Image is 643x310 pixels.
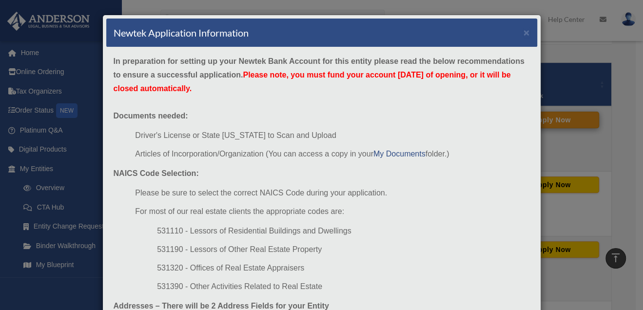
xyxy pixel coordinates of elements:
li: 531320 - Offices of Real Estate Appraisers [157,261,529,275]
button: × [524,27,530,38]
li: 531110 - Lessors of Residential Buildings and Dwellings [157,224,529,238]
li: Articles of Incorporation/Organization (You can access a copy in your folder.) [135,147,529,161]
a: My Documents [373,150,426,158]
li: 531390 - Other Activities Related to Real Estate [157,280,529,293]
h4: Newtek Application Information [114,26,249,39]
strong: NAICS Code Selection: [114,169,199,177]
span: Please note, you must fund your account [DATE] of opening, or it will be closed automatically. [114,71,511,93]
li: Please be sure to select the correct NAICS Code during your application. [135,186,529,200]
li: 531190 - Lessors of Other Real Estate Property [157,243,529,256]
li: Driver's License or State [US_STATE] to Scan and Upload [135,129,529,142]
li: For most of our real estate clients the appropriate codes are: [135,205,529,218]
strong: Addresses – There will be 2 Address Fields for your Entity [114,302,329,310]
strong: Documents needed: [114,112,188,120]
strong: In preparation for setting up your Newtek Bank Account for this entity please read the below reco... [114,57,525,93]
